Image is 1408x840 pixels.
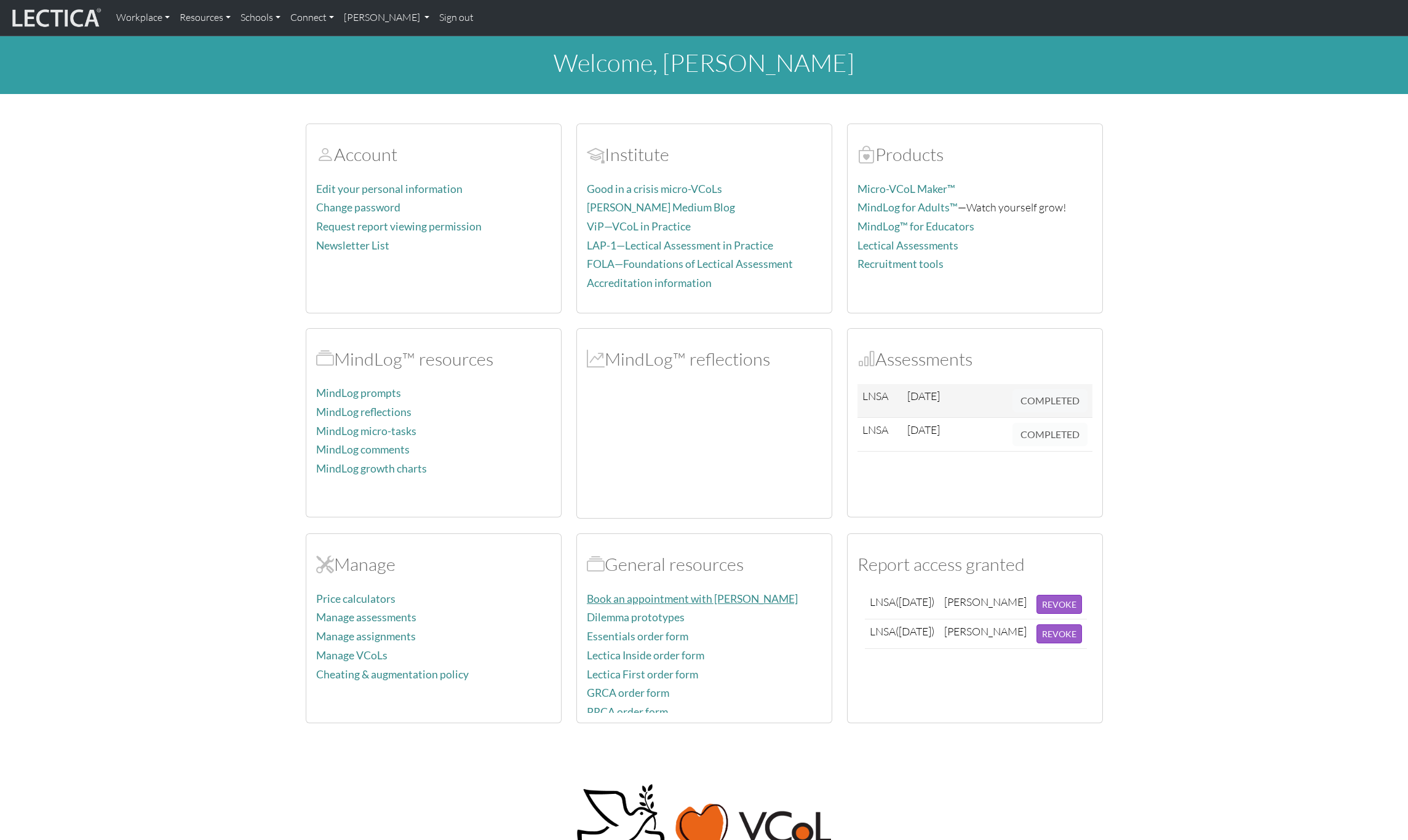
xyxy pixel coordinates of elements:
[896,595,934,608] span: ([DATE])
[587,220,691,233] a: ViP—VCoL in Practice
[907,389,940,402] span: [DATE]
[857,143,875,165] span: Products
[175,5,236,31] a: Resources
[316,554,551,575] h2: Manage
[587,239,773,252] a: LAP-1—Lectical Assessment in Practice
[1036,624,1082,643] button: REVOKE
[316,183,463,195] a: Edit your personal information
[587,705,668,718] a: PRCA order form
[587,257,793,270] a: FOLA—Foundations of Lectical Assessment
[857,257,944,270] a: Recruitment tools
[857,554,1092,575] h2: Report access granted
[316,649,388,662] a: Manage VCoLs
[857,348,1092,370] h2: Assessments
[896,624,934,638] span: ([DATE])
[944,595,1027,609] div: [PERSON_NAME]
[587,348,605,370] span: MindLog
[339,5,434,31] a: [PERSON_NAME]
[316,462,427,475] a: MindLog growth charts
[316,553,334,575] span: Manage
[316,668,469,681] a: Cheating & augmentation policy
[865,590,939,619] td: LNSA
[907,423,940,436] span: [DATE]
[316,239,389,252] a: Newsletter List
[587,348,822,370] h2: MindLog™ reflections
[316,348,551,370] h2: MindLog™ resources
[587,201,735,214] a: [PERSON_NAME] Medium Blog
[857,348,875,370] span: Assessments
[587,183,722,195] a: Good in a crisis micro-VCoLs
[587,649,704,662] a: Lectica Inside order form
[944,624,1027,638] div: [PERSON_NAME]
[587,277,712,289] a: Accreditation information
[434,5,479,31] a: Sign out
[587,553,605,575] span: Resources
[857,384,903,418] td: LNSA
[9,6,101,29] img: lecticalive
[316,201,400,214] a: Change password
[587,686,669,699] a: GRCA order form
[857,198,1092,216] p: —Watch yourself grow!
[316,443,410,456] a: MindLog comments
[316,144,551,165] h2: Account
[285,5,339,31] a: Connect
[857,418,903,452] td: LNSA
[316,592,396,605] a: Price calculators
[587,143,605,165] span: Account
[316,387,401,399] a: MindLog prompts
[865,619,939,648] td: LNSA
[857,183,955,195] a: Micro-VCoL Maker™
[316,220,482,233] a: Request report viewing permission
[111,5,175,31] a: Workplace
[587,592,798,605] a: Book an appointment with [PERSON_NAME]
[587,144,822,165] h2: Institute
[857,239,958,252] a: Lectical Assessments
[316,630,416,643] a: Manage assignments
[316,348,334,370] span: MindLog™ resources
[857,201,958,214] a: MindLog for Adults™
[857,144,1092,165] h2: Products
[316,425,416,438] a: MindLog micro-tasks
[587,611,685,624] a: Dilemma prototypes
[587,668,698,681] a: Lectica First order form
[236,5,285,31] a: Schools
[1036,595,1082,614] button: REVOKE
[587,630,688,643] a: Essentials order form
[316,406,412,418] a: MindLog reflections
[857,220,974,233] a: MindLog™ for Educators
[587,554,822,575] h2: General resources
[316,611,416,624] a: Manage assessments
[316,143,334,165] span: Account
